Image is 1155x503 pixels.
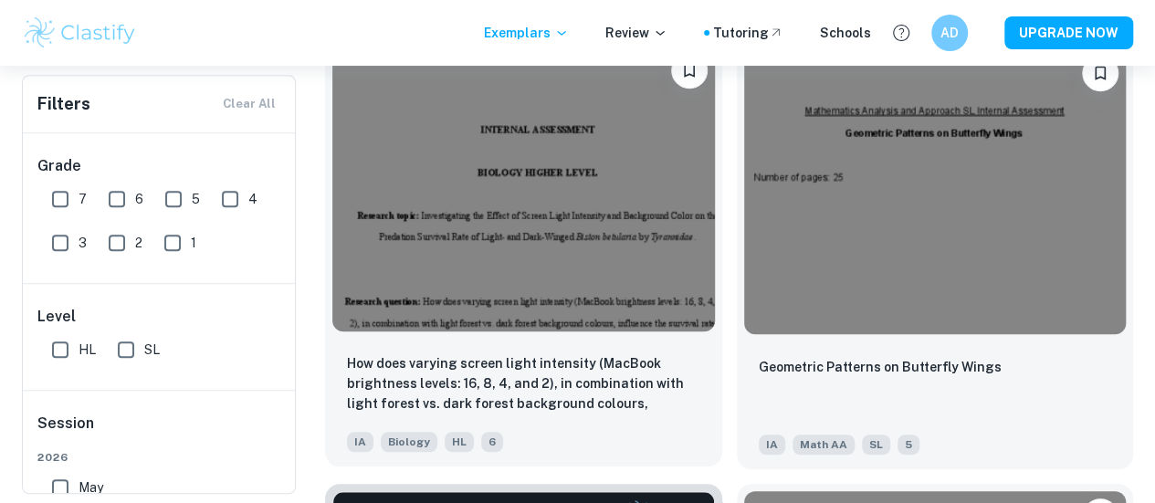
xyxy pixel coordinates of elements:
[898,435,919,455] span: 5
[445,432,474,452] span: HL
[22,15,138,51] img: Clastify logo
[79,189,87,209] span: 7
[793,435,855,455] span: Math AA
[79,233,87,253] span: 3
[135,189,143,209] span: 6
[191,233,196,253] span: 1
[713,23,783,43] a: Tutoring
[1004,16,1133,49] button: UPGRADE NOW
[1082,55,1118,91] button: Bookmark
[37,413,282,449] h6: Session
[37,306,282,328] h6: Level
[759,357,1002,377] p: Geometric Patterns on Butterfly Wings
[381,432,437,452] span: Biology
[37,155,282,177] h6: Grade
[135,233,142,253] span: 2
[940,23,961,43] h6: AD
[605,23,667,43] p: Review
[759,435,785,455] span: IA
[484,23,569,43] p: Exemplars
[931,15,968,51] button: AD
[481,432,503,452] span: 6
[886,17,917,48] button: Help and Feedback
[79,340,96,360] span: HL
[744,47,1127,334] img: Math AA IA example thumbnail: Geometric Patterns on Butterfly Wings
[347,432,373,452] span: IA
[144,340,160,360] span: SL
[671,52,708,89] button: Bookmark
[37,91,90,117] h6: Filters
[347,353,700,415] p: How does varying screen light intensity (MacBook brightness levels: 16, 8, 4, and 2), in combinat...
[332,45,715,331] img: Biology IA example thumbnail: How does varying screen light intensity
[192,189,200,209] span: 5
[820,23,871,43] a: Schools
[79,477,103,498] span: May
[248,189,257,209] span: 4
[862,435,890,455] span: SL
[37,449,282,466] span: 2026
[737,40,1134,469] a: BookmarkGeometric Patterns on Butterfly WingsIAMath AASL5
[325,40,722,469] a: BookmarkHow does varying screen light intensity (MacBook brightness levels: 16, 8, 4, and 2), in ...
